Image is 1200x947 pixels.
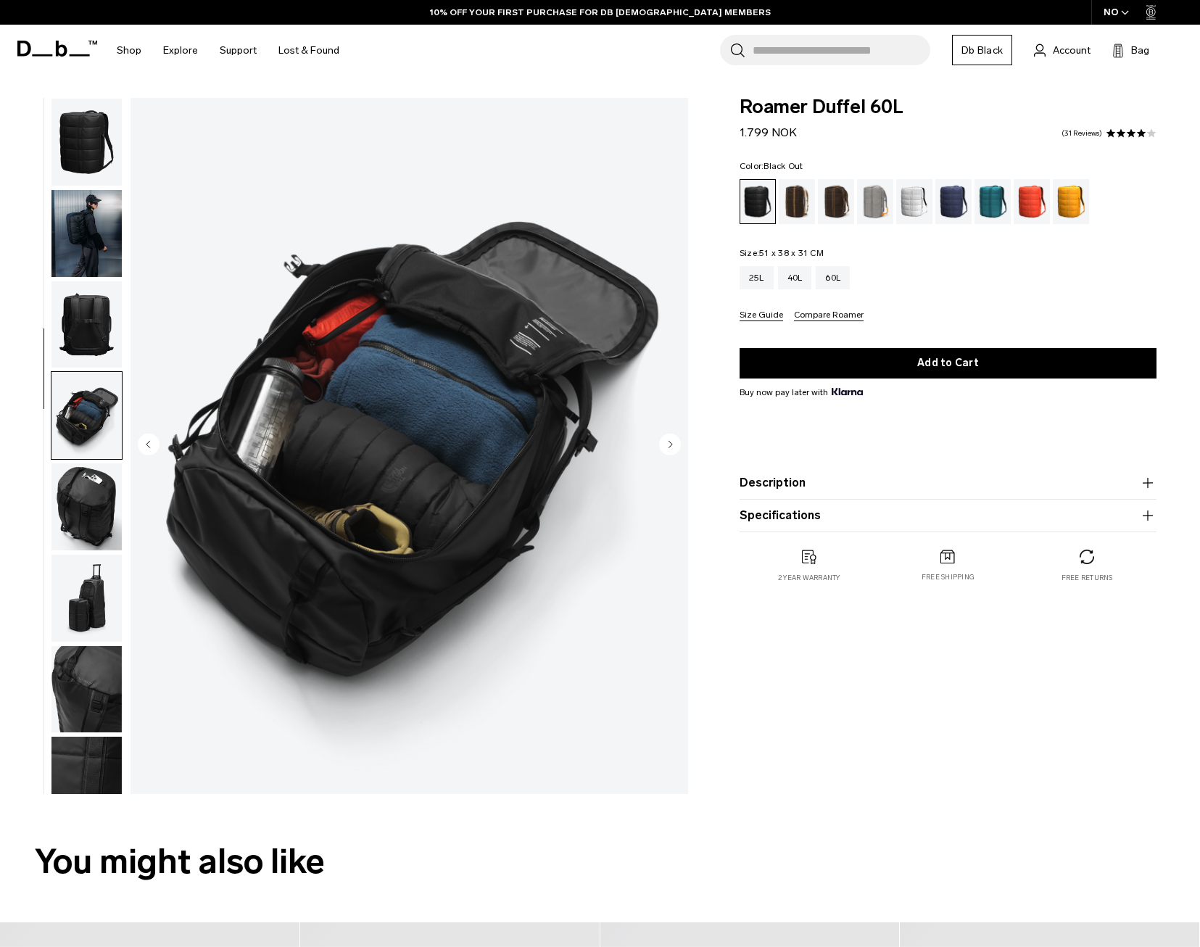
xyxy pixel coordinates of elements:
p: 2 year warranty [778,573,840,583]
img: Roamer Duffel 60L Black Out [51,190,122,277]
button: Next slide [659,434,681,458]
button: Roamer Duffel 60L Black Out [51,554,123,642]
li: 4 / 9 [131,98,688,794]
button: Roamer Duffel 60L Black Out [51,371,123,460]
button: Roamer Duffel 60L Black Out [51,463,123,551]
span: 51 x 38 x 31 CM [759,248,824,258]
button: Add to Cart [740,348,1156,379]
button: Compare Roamer [794,310,864,321]
img: Roamer Duffel 60L Black Out [51,555,122,642]
span: Buy now pay later with [740,386,863,399]
a: Support [220,25,257,76]
img: Roamer Duffel 60L Black Out [51,372,122,459]
button: Bag [1112,41,1149,59]
a: Espresso [818,179,854,224]
a: Parhelion Orange [1053,179,1089,224]
button: Previous slide [138,434,160,458]
span: Roamer Duffel 60L [740,98,1156,117]
a: Db Black [952,35,1012,65]
button: Specifications [740,507,1156,524]
img: Roamer Duffel 60L Black Out [51,737,122,824]
a: 31 reviews [1062,130,1102,137]
a: Midnight Teal [975,179,1011,224]
h2: You might also like [35,836,1165,888]
a: Black Out [740,179,776,224]
img: Roamer Duffel 60L Black Out [51,99,122,186]
p: Free shipping [922,572,975,582]
span: Black Out [764,161,803,171]
button: Roamer Duffel 60L Black Out [51,281,123,369]
span: 1.799 NOK [740,125,797,139]
a: Shop [117,25,141,76]
button: Roamer Duffel 60L Black Out [51,98,123,186]
img: Roamer Duffel 60L Black Out [131,98,688,794]
img: Roamer Duffel 60L Black Out [51,646,122,733]
a: Explore [163,25,198,76]
button: Description [740,474,1156,492]
button: Roamer Duffel 60L Black Out [51,645,123,734]
button: Roamer Duffel 60L Black Out [51,736,123,824]
a: 40L [778,266,812,289]
a: Cappuccino [779,179,815,224]
button: Size Guide [740,310,783,321]
a: Sand Grey [857,179,893,224]
img: {"height" => 20, "alt" => "Klarna"} [832,388,863,395]
span: Account [1053,43,1091,58]
a: Falu Red [1014,179,1050,224]
a: Blue Hour [935,179,972,224]
p: Free returns [1062,573,1113,583]
button: Roamer Duffel 60L Black Out [51,189,123,278]
img: Roamer Duffel 60L Black Out [51,281,122,368]
a: 25L [740,266,774,289]
img: Roamer Duffel 60L Black Out [51,463,122,550]
a: Account [1034,41,1091,59]
span: Bag [1131,43,1149,58]
a: White Out [896,179,932,224]
nav: Main Navigation [106,25,350,76]
legend: Color: [740,162,803,170]
a: Lost & Found [278,25,339,76]
a: 10% OFF YOUR FIRST PURCHASE FOR DB [DEMOGRAPHIC_DATA] MEMBERS [430,6,771,19]
a: 60L [816,266,850,289]
legend: Size: [740,249,824,257]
